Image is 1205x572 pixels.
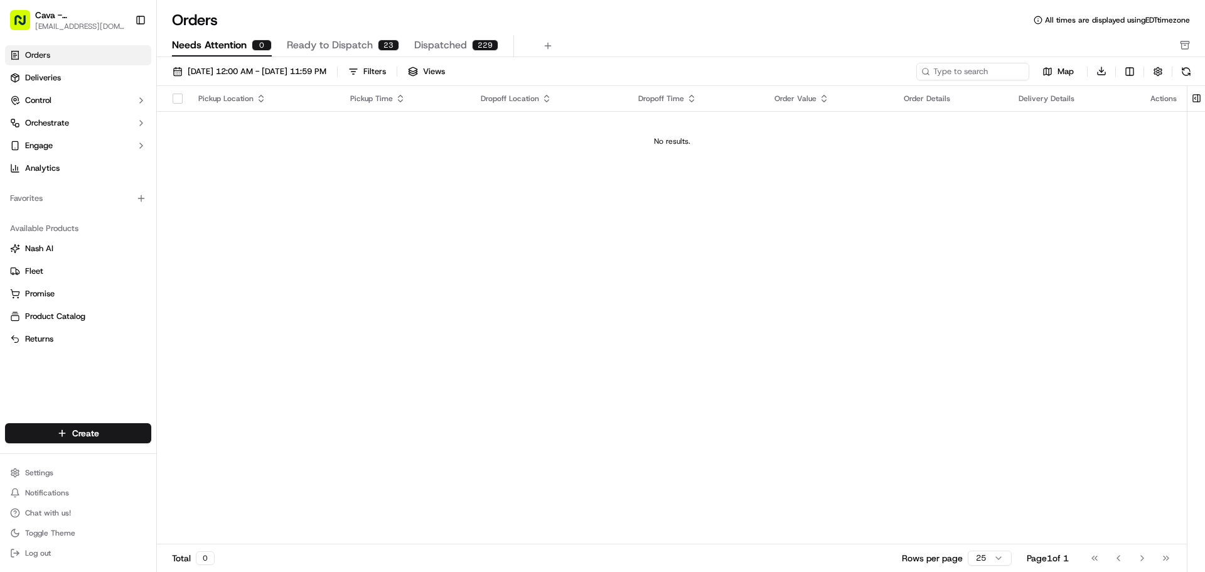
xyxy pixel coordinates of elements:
img: 1736555255976-a54dd68f-1ca7-489b-9aae-adbdc363a1c4 [25,195,35,205]
button: Orchestrate [5,113,151,133]
span: Product Catalog [25,311,85,322]
div: Pickup Location [198,94,330,104]
input: Type to search [916,63,1029,80]
button: Chat with us! [5,504,151,522]
img: Klarizel Pensader [13,217,33,237]
span: Control [25,95,51,106]
button: Views [402,63,451,80]
div: Delivery Details [1019,94,1130,104]
span: Settings [25,468,53,478]
div: 0 [196,551,215,565]
div: 💻 [106,282,116,292]
span: Map [1058,66,1074,77]
div: 23 [378,40,399,51]
span: [PERSON_NAME] [39,195,102,205]
button: [DATE] 12:00 AM - [DATE] 11:59 PM [167,63,332,80]
button: Create [5,423,151,443]
button: Returns [5,329,151,349]
button: Filters [343,63,392,80]
span: Notifications [25,488,69,498]
div: 📗 [13,282,23,292]
img: 9188753566659_6852d8bf1fb38e338040_72.png [26,120,49,143]
a: 📗Knowledge Base [8,276,101,298]
span: Promise [25,288,55,299]
button: Map [1034,64,1082,79]
span: API Documentation [119,281,201,293]
a: Fleet [10,266,146,277]
div: Pickup Time [350,94,461,104]
div: Order Details [904,94,999,104]
div: Order Value [774,94,884,104]
span: [DATE] 12:00 AM - [DATE] 11:59 PM [188,66,326,77]
div: Available Products [5,219,151,239]
div: Past conversations [13,163,84,173]
a: Powered byPylon [88,311,152,321]
button: [EMAIL_ADDRESS][DOMAIN_NAME] [35,21,125,31]
span: Views [423,66,445,77]
span: [DATE] [111,195,137,205]
button: Cava - [PERSON_NAME][GEOGRAPHIC_DATA][EMAIL_ADDRESS][DOMAIN_NAME] [5,5,130,35]
button: Log out [5,544,151,562]
span: All times are displayed using EDT timezone [1045,15,1190,25]
img: Nash [13,13,38,38]
span: Nash AI [25,243,53,254]
span: Knowledge Base [25,281,96,293]
div: Start new chat [56,120,206,132]
input: Got a question? Start typing here... [33,81,226,94]
img: 1736555255976-a54dd68f-1ca7-489b-9aae-adbdc363a1c4 [13,120,35,143]
span: Chat with us! [25,508,71,518]
span: • [106,229,110,239]
button: Start new chat [213,124,228,139]
div: 0 [252,40,272,51]
span: Fleet [25,266,43,277]
div: Total [172,551,215,565]
button: Notifications [5,484,151,502]
span: Orders [25,50,50,61]
span: Klarizel Pensader [39,229,104,239]
div: We're available if you need us! [56,132,173,143]
a: Deliveries [5,68,151,88]
button: Refresh [1177,63,1195,80]
div: Filters [363,66,386,77]
a: Analytics [5,158,151,178]
div: Actions [1150,94,1177,104]
a: Returns [10,333,146,345]
span: Create [72,427,99,440]
span: Analytics [25,163,60,174]
div: 229 [472,40,498,51]
span: [DATE] [113,229,139,239]
button: Settings [5,464,151,482]
span: Returns [25,333,53,345]
p: Welcome 👋 [13,50,228,70]
span: Needs Attention [172,38,247,53]
div: Page 1 of 1 [1027,552,1069,564]
button: Control [5,90,151,111]
button: Engage [5,136,151,156]
span: Deliveries [25,72,61,84]
button: Nash AI [5,239,151,259]
a: Product Catalog [10,311,146,322]
button: Promise [5,284,151,304]
a: Orders [5,45,151,65]
span: • [104,195,109,205]
button: Toggle Theme [5,524,151,542]
div: Dropoff Location [481,94,618,104]
button: Product Catalog [5,306,151,326]
a: Nash AI [10,243,146,254]
span: Log out [25,548,51,558]
span: Toggle Theme [25,528,75,538]
p: Rows per page [902,552,963,564]
a: 💻API Documentation [101,276,206,298]
h1: Orders [172,10,218,30]
button: Fleet [5,261,151,281]
a: Promise [10,288,146,299]
img: Joseph V. [13,183,33,203]
button: Cava - [PERSON_NAME][GEOGRAPHIC_DATA] [35,9,125,21]
img: 1736555255976-a54dd68f-1ca7-489b-9aae-adbdc363a1c4 [25,229,35,239]
span: Ready to Dispatch [287,38,373,53]
span: Orchestrate [25,117,69,129]
span: Pylon [125,311,152,321]
span: Dispatched [414,38,467,53]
